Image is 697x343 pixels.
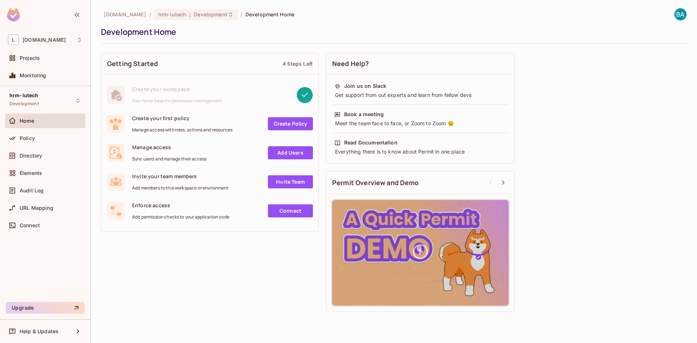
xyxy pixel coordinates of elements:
button: Upgrade [6,302,85,314]
span: : [189,12,191,17]
span: Manage access with roles, actions and resources [132,127,232,133]
span: Manage access [132,144,207,151]
span: Development [9,101,39,107]
span: Permit Overview and Demo [332,178,419,187]
span: Create your first policy [132,115,232,122]
span: Policy [20,135,35,141]
div: Get support from out experts and learn from fellow devs [334,91,506,99]
span: Add members to this workspace or environment [132,185,229,191]
div: Read Documentation [344,139,398,146]
span: Enforce access [132,202,229,209]
span: Home [20,118,34,124]
span: Workspace: lutech.ltd [23,37,66,43]
div: Meet the team face to face, or Zoom to Zoom 😉 [334,120,506,127]
span: Sync users and manage their access [132,156,207,162]
span: URL Mapping [20,205,53,211]
img: SReyMgAAAABJRU5ErkJggg== [7,8,20,21]
div: Join us on Slack [344,82,386,90]
span: Elements [20,170,42,176]
div: Book a meeting [344,111,384,118]
span: Invite your team members [132,173,229,180]
li: / [241,11,242,18]
span: L [8,34,19,45]
span: Projects [20,55,40,61]
span: Create your workspace [132,86,222,93]
span: Help & Updates [20,328,58,334]
span: hrm-lutech [9,93,38,98]
a: Create Policy [268,117,313,130]
span: Add permission checks to your application code [132,214,229,220]
img: BA Nhu Quynh [674,8,686,20]
span: the active workspace [104,11,146,18]
span: Development [194,11,227,18]
div: 4 Steps Left [282,60,313,67]
span: Need Help? [332,59,369,68]
span: Development Home [245,11,294,18]
div: Development Home [101,26,683,37]
a: Invite Team [268,175,313,188]
span: Getting Started [107,59,158,68]
span: Monitoring [20,73,46,78]
a: Add Users [268,146,313,159]
span: Directory [20,153,42,159]
li: / [149,11,151,18]
span: Audit Log [20,188,44,193]
a: Connect [268,204,313,217]
span: Connect [20,222,40,228]
span: Your home base for permission management [132,98,222,104]
div: Everything there is to know about Permit in one place [334,148,506,155]
span: hrm-lutech [158,11,186,18]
